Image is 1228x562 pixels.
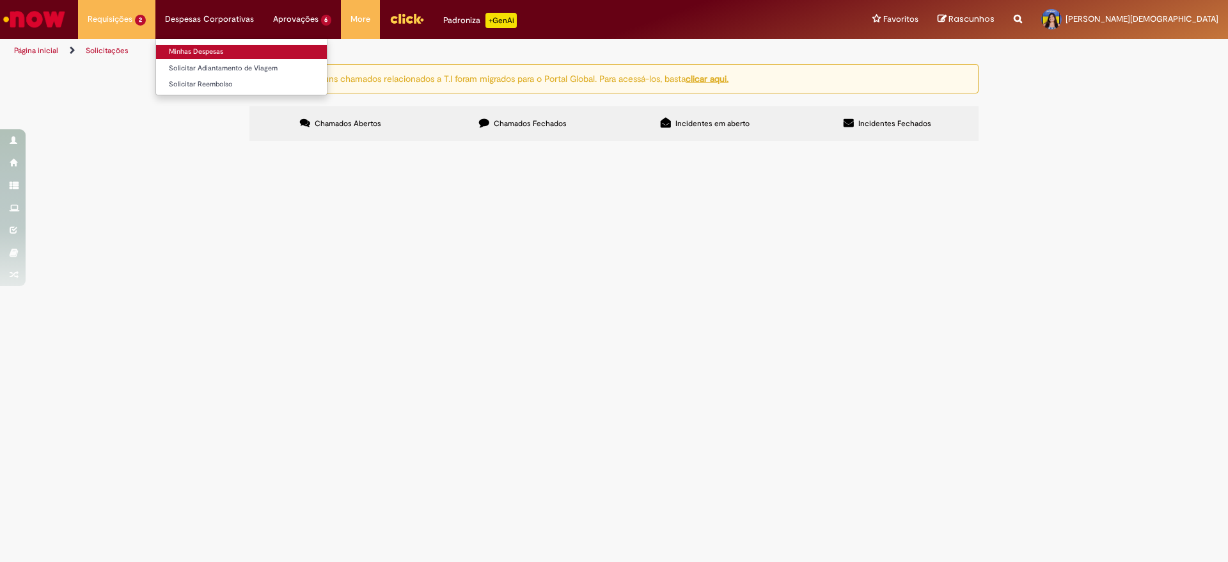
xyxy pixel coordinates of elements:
ul: Despesas Corporativas [155,38,327,95]
img: click_logo_yellow_360x200.png [390,9,424,28]
div: Padroniza [443,13,517,28]
a: Rascunhos [938,13,995,26]
span: Despesas Corporativas [165,13,254,26]
a: Solicitar Reembolso [156,77,327,92]
span: Chamados Fechados [494,118,567,129]
span: Favoritos [883,13,918,26]
span: Incidentes em aberto [675,118,750,129]
a: Solicitações [86,45,129,56]
a: clicar aqui. [686,72,728,84]
span: 6 [321,15,332,26]
span: Rascunhos [949,13,995,25]
span: Chamados Abertos [315,118,381,129]
span: [PERSON_NAME][DEMOGRAPHIC_DATA] [1066,13,1218,24]
span: 2 [135,15,146,26]
span: Requisições [88,13,132,26]
p: +GenAi [485,13,517,28]
a: Minhas Despesas [156,45,327,59]
span: Aprovações [273,13,319,26]
ul: Trilhas de página [10,39,809,63]
span: Incidentes Fechados [858,118,931,129]
ng-bind-html: Atenção: alguns chamados relacionados a T.I foram migrados para o Portal Global. Para acessá-los,... [274,72,728,84]
a: Solicitar Adiantamento de Viagem [156,61,327,76]
span: More [350,13,370,26]
img: ServiceNow [1,6,67,32]
a: Página inicial [14,45,58,56]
